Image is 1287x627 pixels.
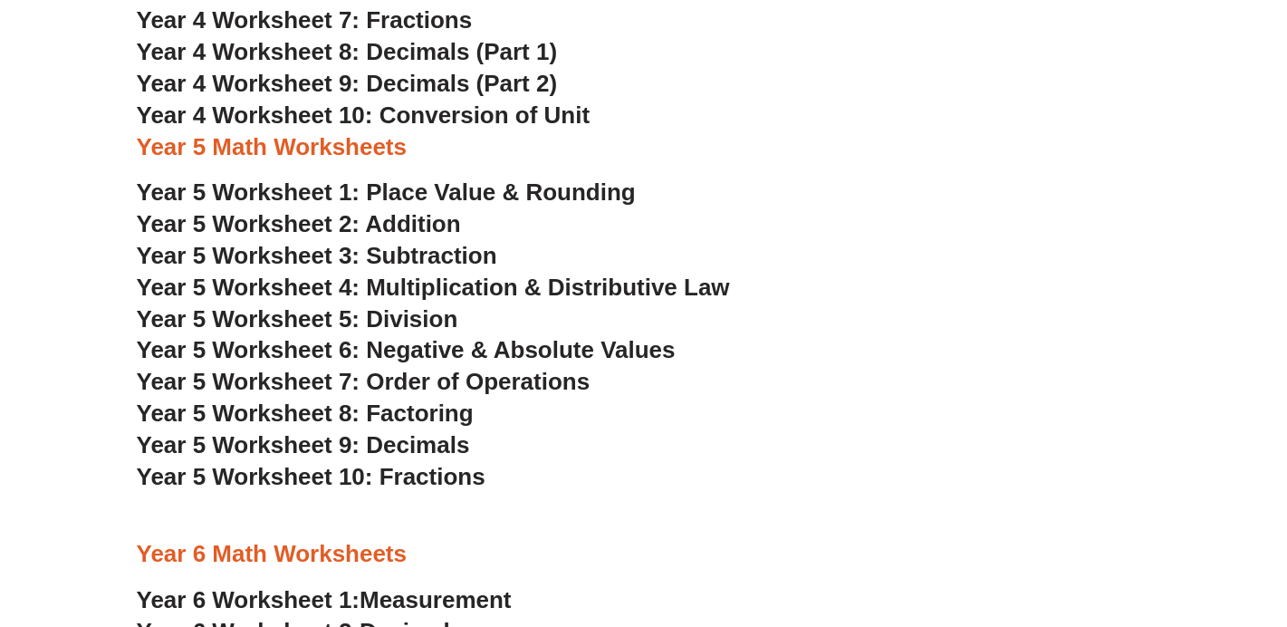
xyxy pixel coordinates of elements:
[137,586,360,613] span: Year 6 Worksheet 1:
[137,539,1151,570] h3: Year 6 Math Worksheets
[137,6,473,34] a: Year 4 Worksheet 7: Fractions
[137,210,461,237] a: Year 5 Worksheet 2: Addition
[137,305,458,333] a: Year 5 Worksheet 5: Division
[137,178,636,206] a: Year 5 Worksheet 1: Place Value & Rounding
[976,422,1287,627] iframe: Chat Widget
[137,274,730,301] a: Year 5 Worksheet 4: Multiplication & Distributive Law
[137,586,512,613] a: Year 6 Worksheet 1:Measurement
[137,336,676,363] a: Year 5 Worksheet 6: Negative & Absolute Values
[360,586,512,613] span: Measurement
[137,368,591,395] a: Year 5 Worksheet 7: Order of Operations
[137,70,558,97] a: Year 4 Worksheet 9: Decimals (Part 2)
[137,101,591,129] a: Year 4 Worksheet 10: Conversion of Unit
[137,242,497,269] a: Year 5 Worksheet 3: Subtraction
[137,38,558,65] a: Year 4 Worksheet 8: Decimals (Part 1)
[137,400,474,427] a: Year 5 Worksheet 8: Factoring
[137,132,1151,163] h3: Year 5 Math Worksheets
[137,463,485,490] a: Year 5 Worksheet 10: Fractions
[137,431,470,458] a: Year 5 Worksheet 9: Decimals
